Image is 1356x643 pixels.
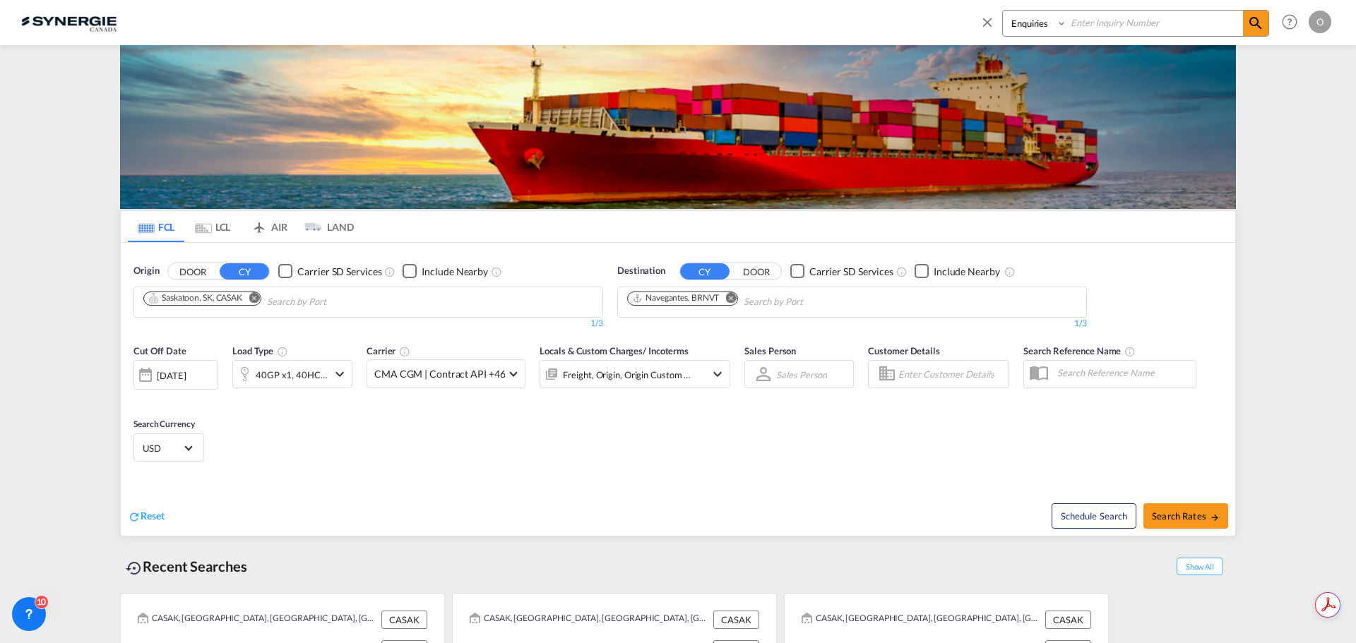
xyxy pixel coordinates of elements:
[120,551,253,582] div: Recent Searches
[251,219,268,229] md-icon: icon-airplane
[278,264,381,279] md-checkbox: Checkbox No Ink
[232,345,288,356] span: Load Type
[133,388,144,407] md-datepicker: Select
[141,287,407,313] md-chips-wrap: Chips container. Use arrow keys to select chips.
[239,292,261,306] button: Remove
[1023,345,1136,356] span: Search Reference Name
[868,345,939,356] span: Customer Details
[632,292,722,304] div: Press delete to remove this chip.
[232,360,352,388] div: 40GP x1 40HC x1icon-chevron-down
[143,442,182,455] span: USD
[617,264,665,278] span: Destination
[802,611,1042,629] div: CASAK, Saskatoon, SK, Canada, North America, Americas
[915,264,1000,279] md-checkbox: Checkbox No Ink
[126,560,143,577] md-icon: icon-backup-restore
[1045,611,1091,629] div: CASAK
[128,509,165,524] div: icon-refreshReset
[1278,10,1309,35] div: Help
[121,243,1235,536] div: OriginDOOR CY Checkbox No InkUnchecked: Search for CY (Container Yard) services for all selected ...
[133,345,186,356] span: Cut Off Date
[632,292,719,304] div: Navegantes, BRNVT
[1143,503,1228,529] button: Search Ratesicon-arrow-right
[809,265,893,279] div: Carrier SD Services
[128,211,184,242] md-tab-item: FCL
[148,292,242,304] div: Saskatoon, SK, CASAK
[713,611,759,629] div: CASAK
[141,438,196,458] md-select: Select Currency: $ USDUnited States Dollar
[184,211,241,242] md-tab-item: LCL
[1050,362,1196,383] input: Search Reference Name
[297,211,354,242] md-tab-item: LAND
[790,264,893,279] md-checkbox: Checkbox No Ink
[331,366,348,383] md-icon: icon-chevron-down
[775,364,828,385] md-select: Sales Person
[120,45,1236,209] img: LCL+%26+FCL+BACKGROUND.png
[267,291,401,313] input: Chips input.
[384,266,395,277] md-icon: Unchecked: Search for CY (Container Yard) services for all selected carriers.Checked : Search for...
[148,292,245,304] div: Press delete to remove this chip.
[1067,11,1243,35] input: Enter Inquiry Number
[732,263,781,280] button: DOOR
[1004,266,1016,277] md-icon: Unchecked: Ignores neighbouring ports when fetching rates.Checked : Includes neighbouring ports w...
[643,345,689,356] span: / Incoterms
[563,365,691,385] div: Freight Origin Origin Custom Destination Destination Custom Factory Stuffing
[297,265,381,279] div: Carrier SD Services
[374,367,505,381] span: CMA CGM | Contract API +46
[128,211,354,242] md-pagination-wrapper: Use the left and right arrow keys to navigate between tabs
[1124,346,1136,357] md-icon: Your search will be saved by the below given name
[1177,558,1223,575] span: Show All
[1052,503,1136,529] button: Note: By default Schedule search will only considerorigin ports, destination ports and cut off da...
[625,287,884,313] md-chips-wrap: Chips container. Use arrow keys to select chips.
[1247,15,1264,32] md-icon: icon-magnify
[470,611,710,629] div: CASAK, Saskatoon, SK, Canada, North America, Americas
[617,318,1087,330] div: 1/3
[1243,11,1268,36] span: icon-magnify
[980,10,1002,44] span: icon-close
[399,346,410,357] md-icon: The selected Trucker/Carrierwill be displayed in the rate results If the rates are from another f...
[256,365,328,385] div: 40GP x1 40HC x1
[133,360,218,390] div: [DATE]
[491,266,502,277] md-icon: Unchecked: Ignores neighbouring ports when fetching rates.Checked : Includes neighbouring ports w...
[168,263,218,280] button: DOOR
[138,611,378,629] div: CASAK, Saskatoon, SK, Canada, North America, Americas
[716,292,737,306] button: Remove
[403,264,488,279] md-checkbox: Checkbox No Ink
[422,265,488,279] div: Include Nearby
[980,14,995,30] md-icon: icon-close
[21,6,117,38] img: 1f56c880d42311ef80fc7dca854c8e59.png
[540,345,689,356] span: Locals & Custom Charges
[128,510,141,523] md-icon: icon-refresh
[898,363,1004,385] input: Enter Customer Details
[141,510,165,522] span: Reset
[157,369,186,382] div: [DATE]
[540,360,730,388] div: Freight Origin Origin Custom Destination Destination Custom Factory Stuffingicon-chevron-down
[744,291,878,313] input: Chips input.
[934,265,1000,279] div: Include Nearby
[709,366,726,383] md-icon: icon-chevron-down
[133,318,603,330] div: 1/3
[744,345,796,356] span: Sales Person
[381,611,427,629] div: CASAK
[1210,512,1220,522] md-icon: icon-arrow-right
[1278,10,1302,34] span: Help
[241,211,297,242] md-tab-item: AIR
[896,266,908,277] md-icon: Unchecked: Search for CY (Container Yard) services for all selected carriers.Checked : Search for...
[1309,11,1331,33] div: O
[680,263,730,280] button: CY
[277,346,288,357] md-icon: icon-information-outline
[133,264,159,278] span: Origin
[367,345,410,356] span: Carrier
[220,263,269,280] button: CY
[1152,510,1220,522] span: Search Rates
[133,419,195,429] span: Search Currency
